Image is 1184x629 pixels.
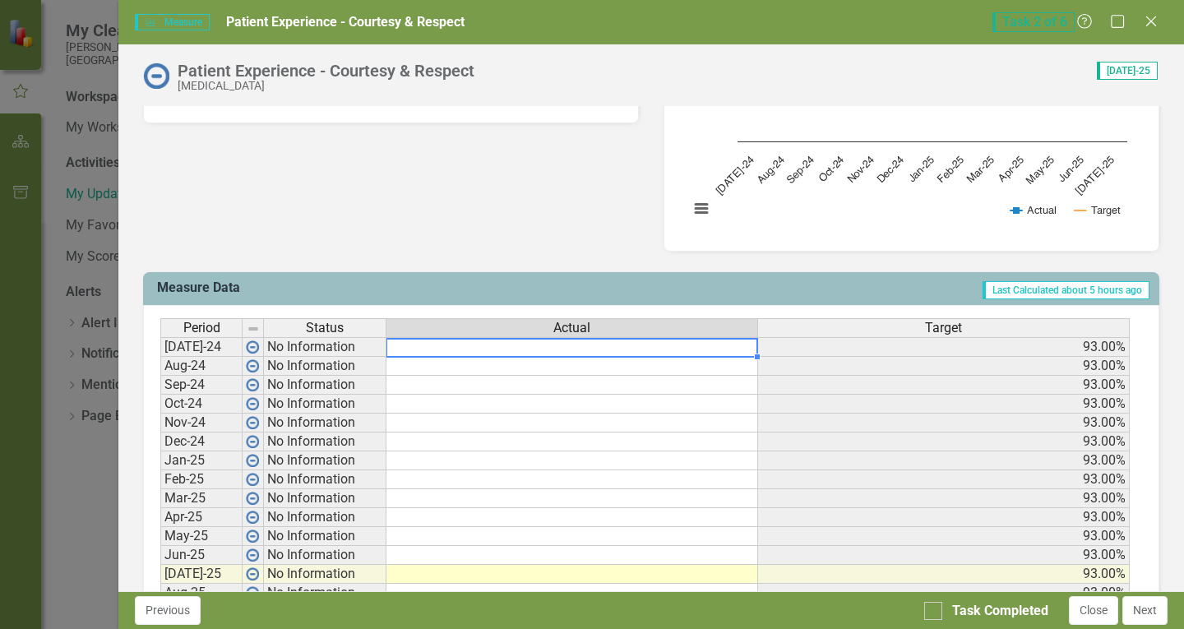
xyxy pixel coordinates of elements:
[785,155,816,186] text: Sep-24
[183,321,220,335] span: Period
[226,14,465,30] span: Patient Experience - Courtesy & Respect
[264,414,386,432] td: No Information
[160,451,243,470] td: Jan-25
[264,489,386,508] td: No Information
[246,397,259,410] img: wPkqUstsMhMTgAAAABJRU5ErkJggg==
[817,155,847,184] text: Oct-24
[157,280,485,295] h3: Measure Data
[758,565,1130,584] td: 93.00%
[264,508,386,527] td: No Information
[160,584,243,603] td: Aug-25
[264,376,386,395] td: No Information
[1122,596,1168,625] button: Next
[758,395,1130,414] td: 93.00%
[246,435,259,448] img: wPkqUstsMhMTgAAAABJRU5ErkJggg==
[997,155,1026,184] text: Apr-25
[160,395,243,414] td: Oct-24
[264,565,386,584] td: No Information
[246,340,259,354] img: wPkqUstsMhMTgAAAABJRU5ErkJggg==
[264,395,386,414] td: No Information
[264,470,386,489] td: No Information
[135,596,201,625] button: Previous
[246,492,259,505] img: wPkqUstsMhMTgAAAABJRU5ErkJggg==
[160,414,243,432] td: Nov-24
[264,527,386,546] td: No Information
[965,155,996,185] text: Mar-25
[160,337,243,357] td: [DATE]-24
[178,62,474,80] div: Patient Experience - Courtesy & Respect
[952,602,1048,621] div: Task Completed
[758,376,1130,395] td: 93.00%
[246,567,259,580] img: wPkqUstsMhMTgAAAABJRU5ErkJggg==
[143,62,169,89] img: No Information
[992,12,1075,32] span: Task 2 of 6
[264,337,386,357] td: No Information
[1011,204,1057,216] button: Show Actual
[264,432,386,451] td: No Information
[264,584,386,603] td: No Information
[758,414,1130,432] td: 93.00%
[755,155,786,186] text: Aug-24
[160,470,243,489] td: Feb-25
[758,337,1130,357] td: 93.00%
[1097,62,1158,80] span: [DATE]-25
[758,508,1130,527] td: 93.00%
[758,470,1130,489] td: 93.00%
[160,527,243,546] td: May-25
[983,281,1149,299] span: Last Calculated about 5 hours ago
[1075,204,1121,216] button: Show Target
[160,508,243,527] td: Apr-25
[246,586,259,599] img: wPkqUstsMhMTgAAAABJRU5ErkJggg==
[1069,596,1118,625] button: Close
[907,155,937,184] text: Jan-25
[1057,155,1086,184] text: Jun-25
[758,357,1130,376] td: 93.00%
[264,357,386,376] td: No Information
[936,155,966,185] text: Feb-25
[246,548,259,562] img: wPkqUstsMhMTgAAAABJRU5ErkJggg==
[160,357,243,376] td: Aug-24
[758,546,1130,565] td: 93.00%
[758,527,1130,546] td: 93.00%
[160,432,243,451] td: Dec-24
[246,473,259,486] img: wPkqUstsMhMTgAAAABJRU5ErkJggg==
[758,451,1130,470] td: 93.00%
[1074,155,1117,197] text: [DATE]-25
[246,454,259,467] img: wPkqUstsMhMTgAAAABJRU5ErkJggg==
[925,321,962,335] span: Target
[758,432,1130,451] td: 93.00%
[715,155,757,197] text: [DATE]-24
[553,321,590,335] span: Actual
[758,584,1130,603] td: 93.00%
[246,511,259,524] img: wPkqUstsMhMTgAAAABJRU5ErkJggg==
[246,359,259,372] img: wPkqUstsMhMTgAAAABJRU5ErkJggg==
[246,530,259,543] img: wPkqUstsMhMTgAAAABJRU5ErkJggg==
[1024,155,1057,187] text: May-25
[264,546,386,565] td: No Information
[178,80,474,92] div: [MEDICAL_DATA]
[160,489,243,508] td: Mar-25
[758,489,1130,508] td: 93.00%
[135,14,210,30] span: Measure
[246,378,259,391] img: wPkqUstsMhMTgAAAABJRU5ErkJggg==
[160,546,243,565] td: Jun-25
[690,197,713,220] button: View chart menu, Chart
[247,322,260,335] img: 8DAGhfEEPCf229AAAAAElFTkSuQmCC
[246,416,259,429] img: wPkqUstsMhMTgAAAABJRU5ErkJggg==
[160,376,243,395] td: Sep-24
[846,155,876,185] text: Nov-24
[264,451,386,470] td: No Information
[876,155,906,185] text: Dec-24
[160,565,243,584] td: [DATE]-25
[306,321,344,335] span: Status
